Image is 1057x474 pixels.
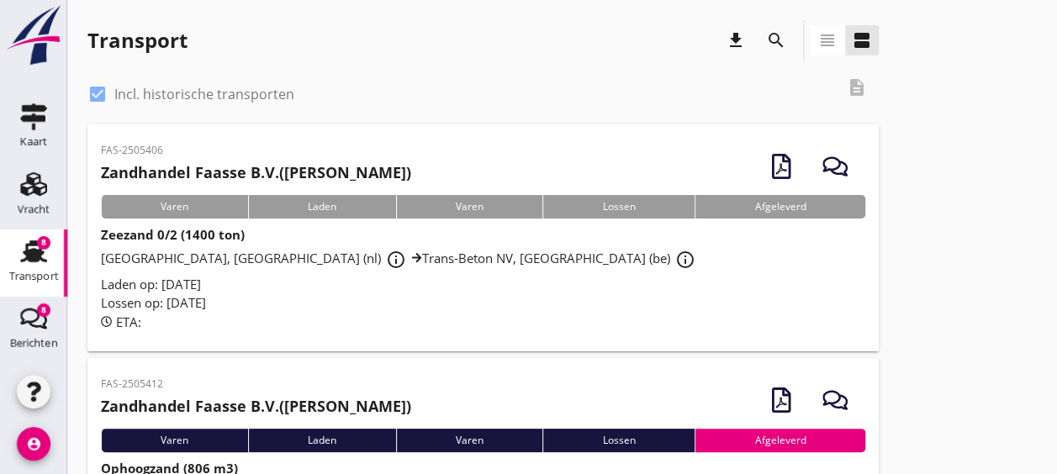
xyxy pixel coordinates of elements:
[3,4,64,66] img: logo-small.a267ee39.svg
[17,427,50,461] i: account_circle
[10,338,58,349] div: Berichten
[87,124,879,351] a: FAS-2505406Zandhandel Faasse B.V.([PERSON_NAME])VarenLadenVarenLossenAfgeleverdZeezand 0/2 (1400 ...
[695,429,865,452] div: Afgeleverd
[817,30,838,50] i: view_headline
[726,30,746,50] i: download
[248,195,396,219] div: Laden
[101,162,279,182] strong: Zandhandel Faasse B.V.
[9,271,59,282] div: Transport
[101,143,411,158] p: FAS-2505406
[542,429,695,452] div: Lossen
[101,161,411,184] h2: ([PERSON_NAME])
[101,396,279,416] strong: Zandhandel Faasse B.V.
[101,294,206,311] span: Lossen op: [DATE]
[396,195,543,219] div: Varen
[386,250,406,270] i: info_outline
[87,27,188,54] div: Transport
[101,429,248,452] div: Varen
[101,395,411,418] h2: ([PERSON_NAME])
[101,276,201,292] span: Laden op: [DATE]
[542,195,695,219] div: Lossen
[852,30,872,50] i: view_agenda
[116,313,141,330] span: ETA:
[248,429,396,452] div: Laden
[20,136,47,147] div: Kaart
[766,30,786,50] i: search
[37,303,50,317] div: 8
[675,250,695,270] i: info_outline
[101,195,248,219] div: Varen
[396,429,543,452] div: Varen
[37,236,50,250] div: 8
[101,226,245,243] strong: Zeezand 0/2 (1400 ton)
[695,195,865,219] div: Afgeleverd
[101,250,700,266] span: [GEOGRAPHIC_DATA], [GEOGRAPHIC_DATA] (nl) Trans-Beton NV, [GEOGRAPHIC_DATA] (be)
[101,377,411,392] p: FAS-2505412
[18,203,50,214] div: Vracht
[114,86,294,103] label: Incl. historische transporten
